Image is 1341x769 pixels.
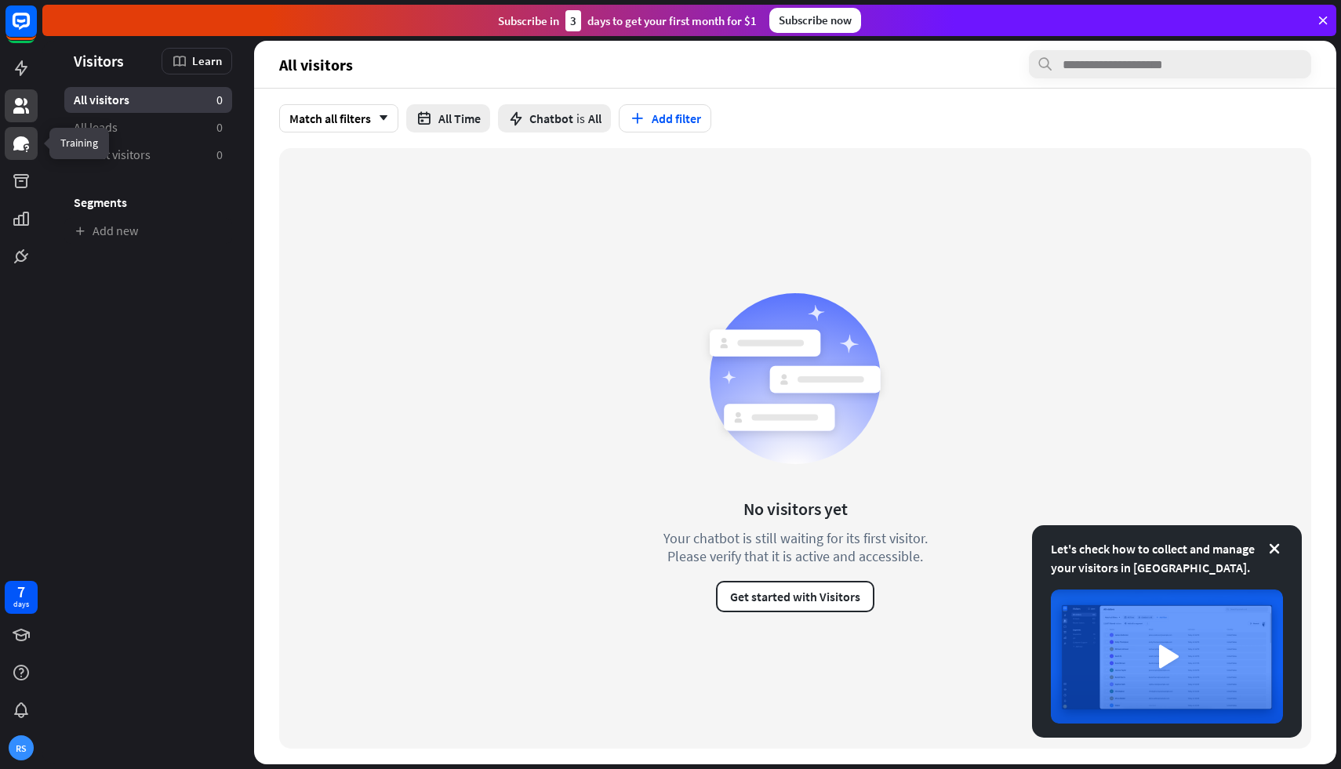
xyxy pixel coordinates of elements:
[74,147,151,163] span: Recent visitors
[74,52,124,70] span: Visitors
[769,8,861,33] div: Subscribe now
[1051,539,1283,577] div: Let's check how to collect and manage your visitors in [GEOGRAPHIC_DATA].
[716,581,874,612] button: Get started with Visitors
[619,104,711,132] button: Add filter
[64,218,232,244] a: Add new
[406,104,490,132] button: All Time
[13,599,29,610] div: days
[216,119,223,136] aside: 0
[576,111,585,126] span: is
[74,92,129,108] span: All visitors
[5,581,38,614] a: 7 days
[634,529,956,565] div: Your chatbot is still waiting for its first visitor. Please verify that it is active and accessible.
[279,56,353,74] span: All visitors
[588,111,601,126] span: All
[279,104,398,132] div: Match all filters
[13,6,60,53] button: Open LiveChat chat widget
[192,53,222,68] span: Learn
[17,585,25,599] div: 7
[565,10,581,31] div: 3
[498,10,757,31] div: Subscribe in days to get your first month for $1
[216,147,223,163] aside: 0
[9,735,34,760] div: RS
[529,111,573,126] span: Chatbot
[64,194,232,210] h3: Segments
[371,114,388,123] i: arrow_down
[743,498,848,520] div: No visitors yet
[64,142,232,168] a: Recent visitors 0
[1051,589,1283,724] img: image
[64,114,232,140] a: All leads 0
[216,92,223,108] aside: 0
[74,119,118,136] span: All leads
